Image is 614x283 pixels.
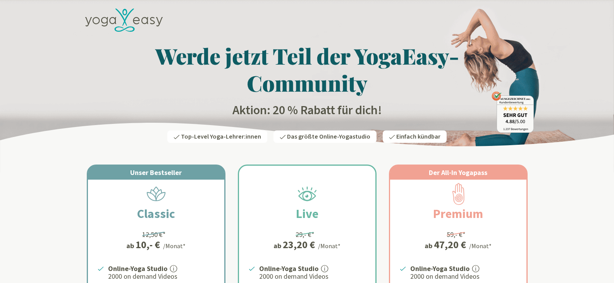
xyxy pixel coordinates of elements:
[108,272,215,281] p: 2000 on demand Videos
[277,204,337,223] h2: Live
[136,240,160,250] div: 10,- €
[429,168,487,177] span: Der All-In Yogapass
[287,132,370,141] span: Das größte Online-Yogastudio
[259,264,318,273] strong: Online-Yoga Studio
[447,229,466,240] div: 59,- €*
[469,241,492,250] div: /Monat*
[181,132,261,141] span: Top-Level Yoga-Lehrer:innen
[163,241,186,250] div: /Monat*
[414,204,502,223] h2: Premium
[283,240,315,250] div: 23,20 €
[259,272,366,281] p: 2000 on demand Videos
[318,241,341,250] div: /Monat*
[108,264,167,273] strong: Online-Yoga Studio
[273,240,283,251] span: ab
[434,240,466,250] div: 47,20 €
[410,272,517,281] p: 2000 on demand Videos
[81,103,534,118] h2: Aktion: 20 % Rabatt für dich!
[119,204,194,223] h2: Classic
[410,264,470,273] strong: Online-Yoga Studio
[396,132,440,141] span: Einfach kündbar
[425,240,434,251] span: ab
[296,229,315,240] div: 29,- €*
[126,240,136,251] span: ab
[130,168,182,177] span: Unser Bestseller
[492,91,534,133] img: ausgezeichnet_badge.png
[142,229,166,240] div: 12,50 €*
[81,42,534,96] h1: Werde jetzt Teil der YogaEasy-Community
